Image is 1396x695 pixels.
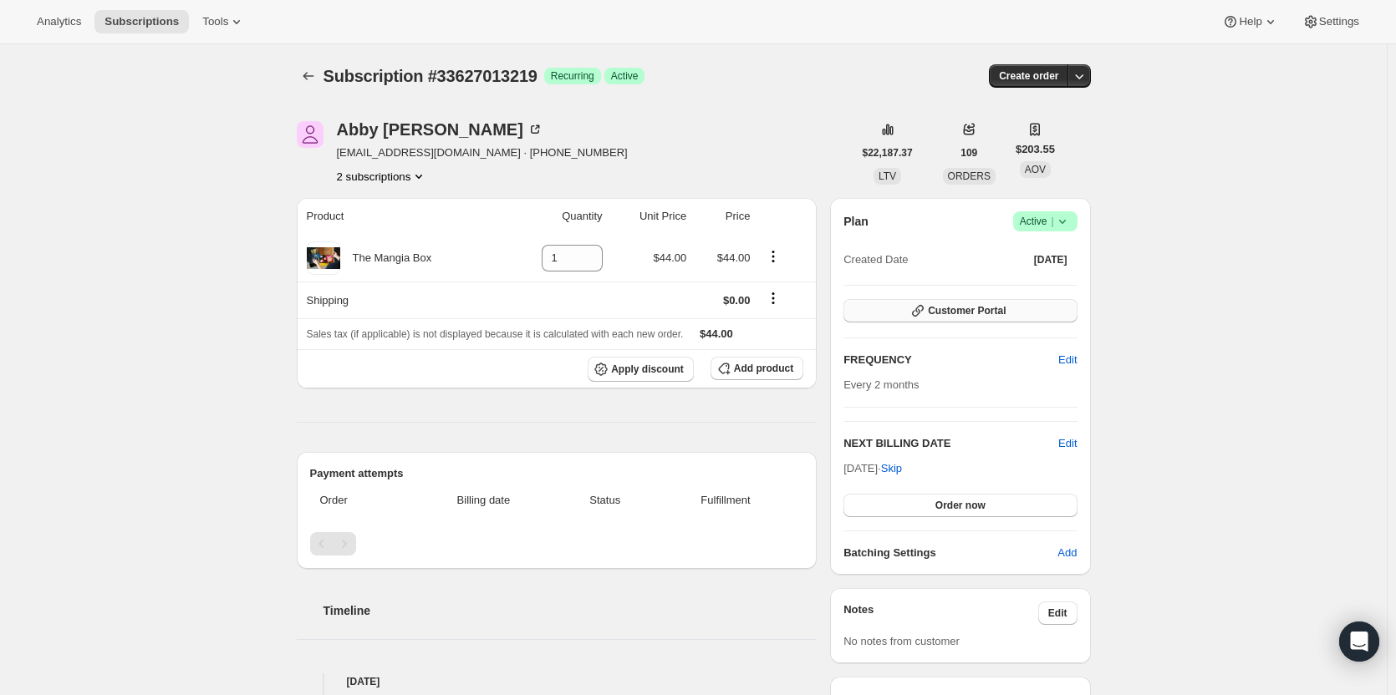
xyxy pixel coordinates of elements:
span: Tools [202,15,228,28]
span: Create order [999,69,1058,83]
span: Edit [1058,352,1077,368]
button: Product actions [337,168,428,185]
button: 109 [950,141,987,165]
span: $22,187.37 [863,146,913,160]
h2: Plan [843,213,869,230]
span: Sales tax (if applicable) is not displayed because it is calculated with each new order. [307,328,684,340]
h2: Timeline [324,602,818,619]
th: Shipping [297,282,503,318]
button: Settings [1292,10,1369,33]
span: ORDERS [948,170,991,182]
button: Subscriptions [94,10,189,33]
span: Every 2 months [843,378,919,391]
button: Create order [989,64,1068,88]
span: $203.55 [1016,141,1055,158]
span: Help [1239,15,1261,28]
span: $44.00 [717,251,751,264]
button: $22,187.37 [853,141,923,165]
span: Active [1020,213,1071,230]
button: Edit [1058,435,1077,452]
span: | [1051,215,1053,228]
button: Edit [1048,347,1087,373]
span: No notes from customer [843,635,960,647]
button: Product actions [760,247,787,266]
span: Skip [881,460,902,477]
span: $44.00 [700,327,733,340]
span: Add product [734,362,793,375]
h6: Batching Settings [843,545,1057,561]
div: The Mangia Box [340,250,432,266]
th: Unit Price [608,198,692,235]
span: Created Date [843,251,908,268]
span: AOV [1025,164,1046,175]
nav: Pagination [310,532,804,555]
span: LTV [879,170,896,182]
button: Skip [871,455,912,482]
button: Edit [1038,601,1078,625]
button: [DATE] [1024,248,1078,271]
h2: NEXT BILLING DATE [843,435,1058,452]
span: Apply discount [611,363,684,376]
span: Order now [935,499,986,512]
span: $44.00 [653,251,686,264]
span: $0.00 [723,294,751,307]
span: Subscription #33627013219 [324,67,538,85]
button: Apply discount [588,357,694,382]
button: Customer Portal [843,299,1077,322]
span: Customer Portal [928,304,1006,317]
span: Subscriptions [104,15,179,28]
button: Shipping actions [760,289,787,307]
span: Status [563,492,648,509]
span: Fulfillment [658,492,793,509]
span: [DATE] · [843,462,902,474]
th: Price [691,198,755,235]
button: Add [1047,540,1087,566]
h2: FREQUENCY [843,352,1058,368]
h2: Payment attempts [310,465,804,482]
div: Open Intercom Messenger [1339,621,1379,662]
span: Edit [1048,606,1067,620]
th: Order [310,482,410,519]
span: Add [1057,545,1077,561]
button: Order now [843,494,1077,517]
span: Settings [1319,15,1359,28]
button: Subscriptions [297,64,320,88]
th: Quantity [502,198,607,235]
span: Active [611,69,639,83]
span: Billing date [415,492,553,509]
button: Analytics [27,10,91,33]
h3: Notes [843,601,1038,625]
th: Product [297,198,503,235]
button: Help [1212,10,1288,33]
button: Add product [711,357,803,380]
span: Abby Jacobs [297,121,324,148]
button: Tools [192,10,255,33]
h4: [DATE] [297,673,818,690]
span: Analytics [37,15,81,28]
span: [EMAIL_ADDRESS][DOMAIN_NAME] · [PHONE_NUMBER] [337,145,628,161]
span: [DATE] [1034,253,1067,266]
span: Recurring [551,69,594,83]
div: Abby [PERSON_NAME] [337,121,543,138]
span: 109 [960,146,977,160]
